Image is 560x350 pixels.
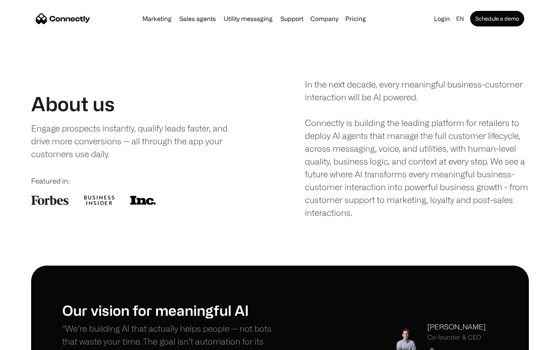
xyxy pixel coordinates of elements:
div: Featured in: [31,176,255,186]
a: Login [431,13,453,24]
a: Pricing [342,16,369,22]
aside: Language selected: English [8,336,47,347]
a: Marketing [139,16,175,22]
a: Sales agents [176,16,219,22]
div: Company [308,13,341,24]
a: home [36,13,90,24]
h1: Our vision for meaningful AI [62,302,280,318]
div: Engage prospects instantly, qualify leads faster, and drive more conversions — all through the ap... [31,122,244,160]
ul: Language list [16,336,47,347]
a: Utility messaging [220,16,276,22]
div: en [453,13,469,24]
div: en [456,13,464,24]
a: Support [277,16,306,22]
h1: About us [31,92,115,115]
a: Schedule a demo [470,11,524,26]
div: [PERSON_NAME] [427,322,486,332]
div: In the next decade, every meaningful business-customer interaction will be AI powered. Connectly ... [305,78,529,219]
div: Co-founder & CEO [427,334,486,341]
div: Company [310,13,338,24]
